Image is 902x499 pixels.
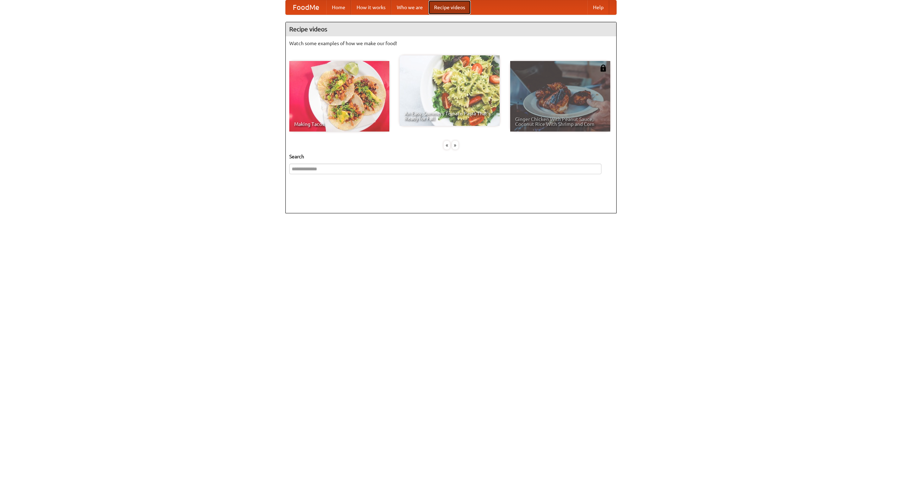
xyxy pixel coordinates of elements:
p: Watch some examples of how we make our food! [289,40,613,47]
a: FoodMe [286,0,326,14]
img: 483408.png [600,65,607,72]
h5: Search [289,153,613,160]
a: How it works [351,0,391,14]
a: Who we are [391,0,428,14]
a: An Easy, Summery Tomato Pasta That's Ready for Fall [400,55,500,126]
a: Recipe videos [428,0,471,14]
h4: Recipe videos [286,22,616,36]
span: An Easy, Summery Tomato Pasta That's Ready for Fall [404,111,495,121]
a: Home [326,0,351,14]
span: Making Tacos [294,122,384,127]
div: » [452,141,458,150]
a: Making Tacos [289,61,389,132]
a: Help [587,0,609,14]
div: « [444,141,450,150]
